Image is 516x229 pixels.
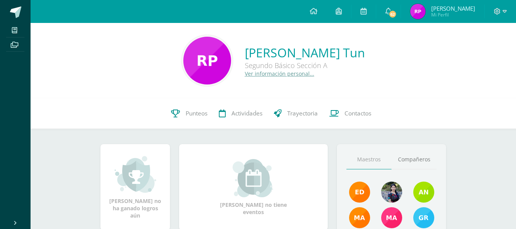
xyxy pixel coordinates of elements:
[213,98,268,129] a: Actividades
[345,109,371,117] span: Contactos
[431,11,475,18] span: Mi Perfil
[233,159,274,197] img: event_small.png
[115,155,156,193] img: achievement_small.png
[381,182,402,203] img: 9b17679b4520195df407efdfd7b84603.png
[268,98,324,129] a: Trayectoria
[324,98,377,129] a: Contactos
[245,70,314,77] a: Ver información personal...
[108,155,162,219] div: [PERSON_NAME] no ha ganado logros aún
[215,159,292,216] div: [PERSON_NAME] no tiene eventos
[186,109,207,117] span: Punteos
[349,207,370,228] img: 560278503d4ca08c21e9c7cd40ba0529.png
[349,182,370,203] img: f40e456500941b1b33f0807dd74ea5cf.png
[410,4,425,19] img: 612d8540f47d75f38da33de7c34a2a03.png
[391,150,437,169] a: Compañeros
[413,207,434,228] img: b7ce7144501556953be3fc0a459761b8.png
[245,61,365,70] div: Segundo Básico Sección A
[346,150,391,169] a: Maestros
[183,37,231,84] img: f750a50862634e744004a5f7dd2a9141.png
[381,207,402,228] img: 7766054b1332a6085c7723d22614d631.png
[231,109,262,117] span: Actividades
[388,10,397,18] span: 62
[431,5,475,12] span: [PERSON_NAME]
[245,44,365,61] a: [PERSON_NAME] Tun
[287,109,318,117] span: Trayectoria
[165,98,213,129] a: Punteos
[413,182,434,203] img: e6b27947fbea61806f2b198ab17e5dde.png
